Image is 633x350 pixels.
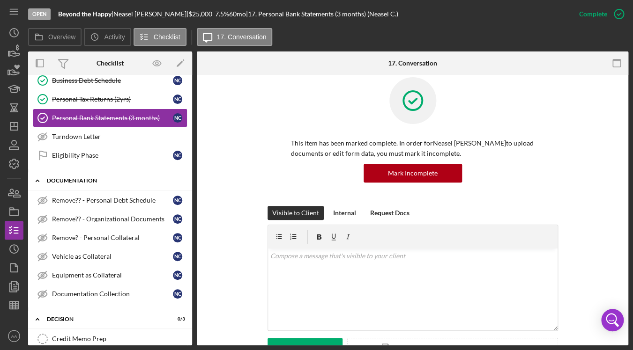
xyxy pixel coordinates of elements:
a: Personal Tax Returns (2yrs)NC [33,90,187,109]
div: Business Debt Schedule [52,77,173,84]
div: Remove?? - Organizational Documents [52,215,173,223]
div: Vehicle as Collateral [52,253,173,260]
div: Credit Memo Prep [52,335,187,343]
a: Turndown Letter [33,127,187,146]
div: Documentation Collection [52,290,173,298]
div: 0 / 3 [168,316,185,322]
a: Vehicle as CollateralNC [33,247,187,266]
div: N C [173,196,182,205]
label: Activity [104,33,125,41]
a: Personal Bank Statements (3 months)NC [33,109,187,127]
div: N C [173,289,182,299]
div: Open Intercom Messenger [601,309,624,331]
div: Request Docs [370,206,410,220]
button: Mark Incomplete [364,164,462,182]
div: Turndown Letter [52,133,187,140]
div: Neasel [PERSON_NAME] | [113,10,188,18]
label: 17. Conversation [217,33,267,41]
label: Checklist [154,33,180,41]
p: This item has been marked complete. In order for Neasel [PERSON_NAME] to upload documents or edit... [291,138,535,159]
div: Personal Bank Statements (3 months) [52,114,173,122]
div: N C [173,233,182,242]
button: Checklist [134,28,186,46]
a: Credit Memo Prep [33,329,187,348]
a: Remove?? - Organizational DocumentsNC [33,210,187,228]
div: N C [173,270,182,280]
div: N C [173,113,182,123]
div: N C [173,151,182,160]
button: Visible to Client [268,206,324,220]
div: Open [28,8,51,20]
div: Mark Incomplete [388,164,438,182]
a: Business Debt ScheduleNC [33,71,187,90]
div: | [58,10,113,18]
div: Eligibility Phase [52,152,173,159]
button: Internal [328,206,361,220]
div: Decision [47,316,162,322]
div: Checklist [97,59,124,67]
label: Overview [48,33,75,41]
b: Beyond the Happy [58,10,112,18]
div: Remove?? - Personal Debt Schedule [52,197,173,204]
div: Personal Tax Returns (2yrs) [52,95,173,103]
div: N C [173,252,182,261]
div: Visible to Client [272,206,319,220]
div: DOCUMENTATION [47,178,180,183]
div: Remove? - Personal Collateral [52,234,173,241]
button: Request Docs [365,206,414,220]
a: Eligibility PhaseNC [33,146,187,165]
span: $25,000 [188,10,212,18]
div: Internal [333,206,356,220]
a: Remove? - Personal CollateralNC [33,228,187,247]
div: N C [173,76,182,85]
button: AA [5,327,23,345]
div: N C [173,95,182,104]
button: Overview [28,28,82,46]
text: AA [11,334,17,339]
button: Activity [84,28,131,46]
div: 17. Conversation [388,59,437,67]
a: Remove?? - Personal Debt ScheduleNC [33,191,187,210]
div: Equipment as Collateral [52,271,173,279]
div: | 17. Personal Bank Statements (3 months) (Neasel C.) [246,10,398,18]
button: 17. Conversation [197,28,273,46]
a: Documentation CollectionNC [33,284,187,303]
div: Complete [579,5,607,23]
a: Equipment as CollateralNC [33,266,187,284]
button: Complete [570,5,628,23]
div: 7.5 % [215,10,229,18]
div: N C [173,214,182,224]
div: 60 mo [229,10,246,18]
